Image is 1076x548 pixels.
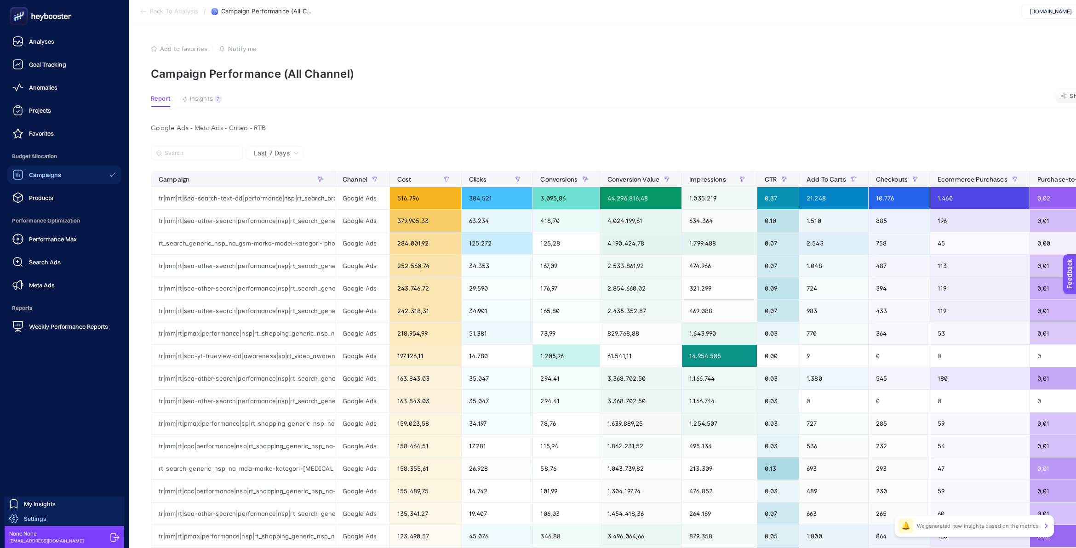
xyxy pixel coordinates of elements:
[600,322,681,344] div: 829.768,88
[151,277,335,299] div: tr|mm|rt|sea-other-search|performance|nsp|rt_search_generic_nsp_na_dsa-ceyiz-donemi|na|d2c|DSA|OS...
[462,412,533,434] div: 34.197
[799,457,868,479] div: 693
[462,277,533,299] div: 29.590
[607,176,659,183] span: Conversion Value
[899,519,913,533] div: 🔔
[390,187,461,209] div: 516.796
[335,525,389,547] div: Google Ads
[799,435,868,457] div: 536
[29,258,61,266] span: Search Ads
[204,7,206,15] span: /
[869,502,930,525] div: 265
[533,232,600,254] div: 125,28
[799,322,868,344] div: 770
[29,281,55,289] span: Meta Ads
[462,457,533,479] div: 26.928
[462,345,533,367] div: 14.780
[869,390,930,412] div: 0
[24,515,46,522] span: Settings
[335,435,389,457] div: Google Ads
[29,38,54,45] span: Analyses
[335,277,389,299] div: Google Ads
[7,101,121,120] a: Projects
[151,367,335,389] div: tr|mm|rt|sea-other-search|performance|nsp|rt_search_generic_nsp_na_dsa-other-max-conv-value-feed|...
[7,317,121,336] a: Weekly Performance Reports
[533,412,600,434] div: 78,76
[219,45,257,52] button: Notify me
[757,345,799,367] div: 0,00
[151,525,335,547] div: tr|mm|rt|pmax|performance|nsp|rt_shopping_generic_nsp_na_pmax-other-traffic|na|d2c|AOP|OSB0002K1G
[335,390,389,412] div: Google Ads
[765,176,777,183] span: CTR
[335,457,389,479] div: Google Ads
[215,95,222,103] div: 7
[757,457,799,479] div: 0,13
[335,255,389,277] div: Google Ads
[930,367,1030,389] div: 180
[7,32,121,51] a: Analyses
[390,255,461,277] div: 252.560,74
[930,390,1030,412] div: 0
[335,187,389,209] div: Google Ads
[682,322,756,344] div: 1.643.990
[682,435,756,457] div: 495.134
[917,522,1039,530] p: We generated new insights based on the metrics
[682,187,756,209] div: 1.035.219
[600,255,681,277] div: 2.533.861,92
[29,171,61,178] span: Campaigns
[682,367,756,389] div: 1.166.744
[533,322,600,344] div: 73,99
[600,480,681,502] div: 1.304.197,74
[799,525,868,547] div: 1.800
[533,187,600,209] div: 3.095,86
[600,232,681,254] div: 4.190.424,78
[29,235,77,243] span: Performance Max
[7,55,121,74] a: Goal Tracking
[757,322,799,344] div: 0,03
[869,525,930,547] div: 864
[390,390,461,412] div: 163.843,03
[757,300,799,322] div: 0,07
[462,322,533,344] div: 51.381
[930,412,1030,434] div: 59
[335,232,389,254] div: Google Ads
[151,412,335,434] div: tr|mm|rt|pmax|performance|sp|rt_shopping_generic_nsp_na_pmax-other-gmc-benchmark|na|d2c|AOP|OSB00...
[151,480,335,502] div: tr|mm|rt|cpc|performance|nsp|rt_shopping_generic_nsp_na-sda|na|d2c|AOP|OSB0002RRN
[600,345,681,367] div: 61.541,11
[151,435,335,457] div: tr|mm|rt|cpc|performance|nsp|rt_shopping_generic_nsp_na-it|na|d2c|AOP|OSB0002RRL
[930,232,1030,254] div: 45
[869,412,930,434] div: 285
[540,176,578,183] span: Conversions
[799,367,868,389] div: 1.380
[682,480,756,502] div: 476.852
[600,277,681,299] div: 2.854.660,02
[799,390,868,412] div: 0
[397,176,412,183] span: Cost
[254,148,290,158] span: Last 7 Days
[7,299,121,317] span: Reports
[757,277,799,299] div: 0,09
[799,345,868,367] div: 9
[390,525,461,547] div: 123.490,57
[390,435,461,457] div: 158.464,51
[462,502,533,525] div: 19.407
[462,525,533,547] div: 45.076
[390,210,461,232] div: 379.905,33
[533,525,600,547] div: 346,88
[29,84,57,91] span: Anomalies
[930,502,1030,525] div: 60
[682,390,756,412] div: 1.166.744
[869,210,930,232] div: 885
[462,187,533,209] div: 384.521
[799,255,868,277] div: 1.048
[757,232,799,254] div: 0,07
[533,300,600,322] div: 165,80
[533,502,600,525] div: 106,03
[682,502,756,525] div: 264.169
[151,345,335,367] div: tr|mm|rt|soc-yt-trueview-ad|awareness|sp|rt_video_awareness_sp_na_youtube-reach-other-coop-gamezo...
[335,412,389,434] div: Google Ads
[190,95,213,103] span: Insights
[869,480,930,502] div: 230
[335,300,389,322] div: Google Ads
[165,150,237,157] input: Search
